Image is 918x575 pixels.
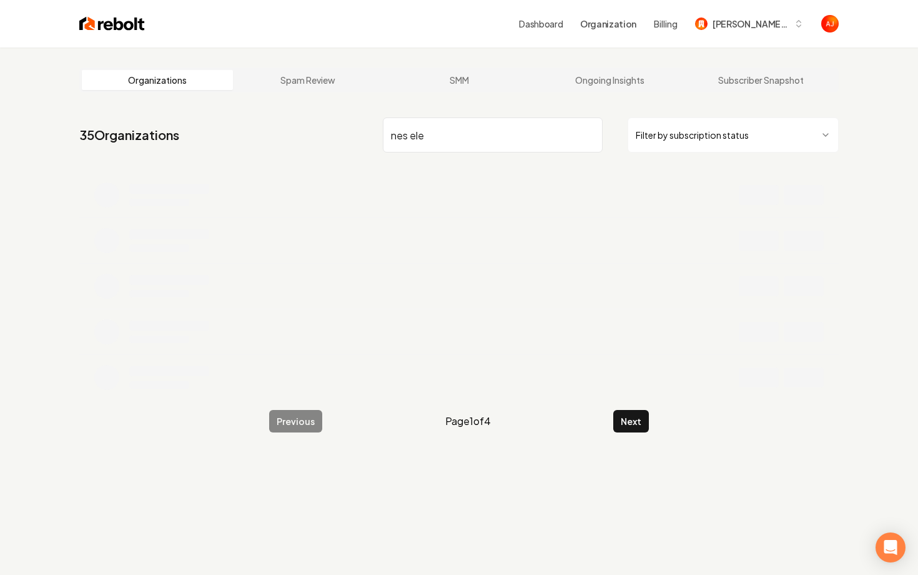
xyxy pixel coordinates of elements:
[695,17,708,30] img: Berg Custom Builds
[821,15,839,32] button: Open user button
[876,532,906,562] div: Open Intercom Messenger
[79,126,179,144] a: 35Organizations
[713,17,789,31] span: [PERSON_NAME] Custom Builds
[82,70,233,90] a: Organizations
[613,410,649,432] button: Next
[233,70,384,90] a: Spam Review
[383,70,535,90] a: SMM
[79,15,145,32] img: Rebolt Logo
[573,12,644,35] button: Organization
[685,70,836,90] a: Subscriber Snapshot
[821,15,839,32] img: Austin Jellison
[535,70,686,90] a: Ongoing Insights
[383,117,603,152] input: Search by name or ID
[654,17,678,30] button: Billing
[519,17,563,30] a: Dashboard
[445,414,491,429] span: Page 1 of 4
